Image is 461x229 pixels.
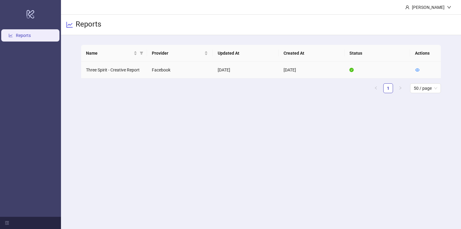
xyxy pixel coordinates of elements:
li: Next Page [395,83,405,93]
span: check-circle [349,68,354,72]
span: filter [140,51,143,55]
td: [DATE] [213,62,279,78]
span: right [398,86,402,90]
th: Name [81,45,147,62]
span: left [374,86,378,90]
td: Facebook [147,62,213,78]
span: eye [415,68,420,72]
td: Three Spirit - Creative Report [81,62,147,78]
div: Page Size [410,83,441,93]
th: Updated At [213,45,279,62]
a: eye [415,67,420,72]
td: [DATE] [279,62,345,78]
li: Previous Page [371,83,381,93]
span: line-chart [66,21,73,28]
span: down [447,5,451,9]
th: Actions [410,45,441,62]
a: 1 [384,84,393,93]
button: left [371,83,381,93]
span: 50 / page [414,84,437,93]
th: Provider [147,45,213,62]
span: filter [138,49,145,58]
div: [PERSON_NAME] [409,4,447,11]
button: right [395,83,405,93]
span: user [405,5,409,9]
th: Status [345,45,410,62]
span: Name [86,50,132,56]
h3: Reports [76,20,101,30]
span: menu-fold [5,221,9,225]
span: Provider [152,50,203,56]
li: 1 [383,83,393,93]
th: Created At [279,45,345,62]
a: Reports [16,33,31,38]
